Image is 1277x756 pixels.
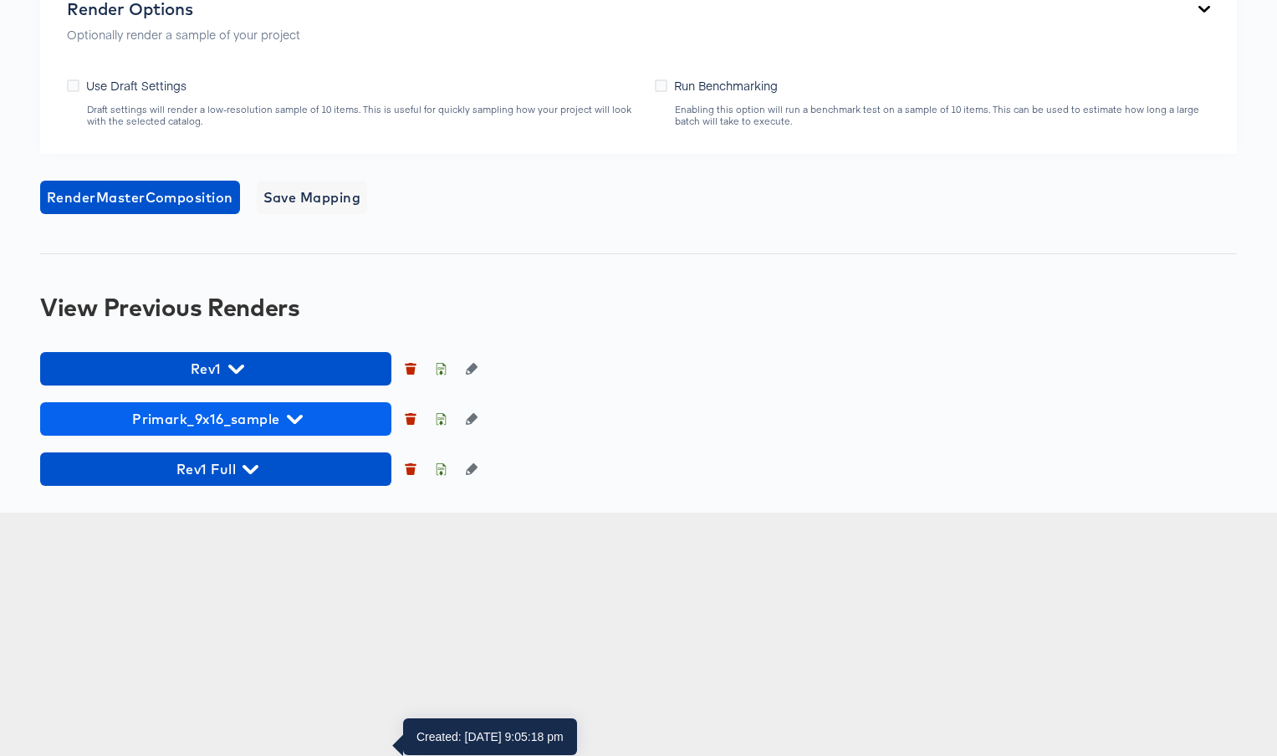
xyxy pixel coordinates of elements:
span: Save Mapping [263,186,361,209]
div: Draft settings will render a low-resolution sample of 10 items. This is useful for quickly sampli... [86,104,638,127]
div: Enabling this option will run a benchmark test on a sample of 10 items. This can be used to estim... [674,104,1210,127]
button: RenderMasterComposition [40,181,240,214]
p: Optionally render a sample of your project [67,26,300,43]
span: Primark_9x16_sample [49,407,383,431]
button: Rev1 [40,352,391,386]
span: Use Draft Settings [86,77,186,94]
button: Primark_9x16_sample [40,402,391,436]
button: Save Mapping [257,181,368,214]
span: Run Benchmarking [674,77,778,94]
span: Render Master Composition [47,186,233,209]
span: Rev1 [49,357,383,381]
div: View Previous Renders [40,294,1237,320]
button: Rev1 Full [40,452,391,486]
span: Rev1 Full [49,457,383,481]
